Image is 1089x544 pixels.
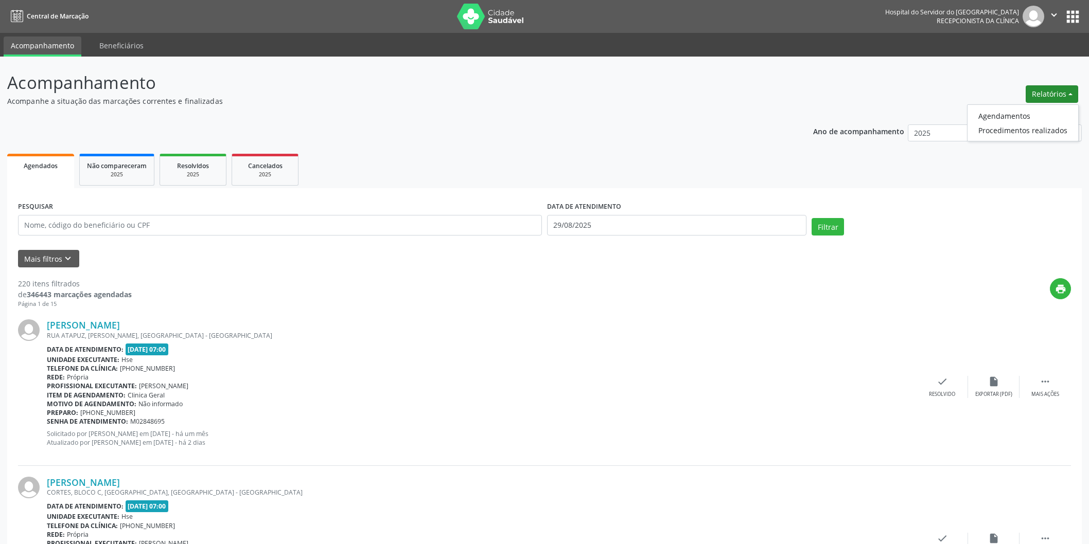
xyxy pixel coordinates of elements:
b: Telefone da clínica: [47,364,118,373]
span: [PHONE_NUMBER] [120,364,175,373]
b: Motivo de agendamento: [47,400,136,408]
input: Selecione um intervalo [547,215,806,235]
img: img [1023,6,1044,27]
i: insert_drive_file [988,533,999,544]
p: Solicitado por [PERSON_NAME] em [DATE] - há um mês Atualizado por [PERSON_NAME] em [DATE] - há 2 ... [47,429,917,447]
b: Data de atendimento: [47,502,124,511]
a: Central de Marcação [7,8,89,25]
button: Filtrar [812,218,844,235]
div: Página 1 de 15 [18,300,132,309]
span: [PHONE_NUMBER] [120,521,175,530]
span: [DATE] 07:00 [126,500,169,512]
i: insert_drive_file [988,376,999,387]
a: Procedimentos realizados [968,123,1078,137]
input: Nome, código do beneficiário ou CPF [18,215,542,235]
strong: 346443 marcações agendadas [27,289,132,299]
i: keyboard_arrow_down [62,253,74,264]
button: print [1050,278,1071,299]
div: Mais ações [1031,391,1059,398]
ul: Relatórios [967,104,1079,141]
b: Preparo: [47,408,78,417]
a: Agendamentos [968,108,1078,123]
div: de [18,289,132,300]
p: Ano de acompanhamento [813,124,904,137]
a: [PERSON_NAME] [47,319,120,331]
button: apps [1064,8,1082,26]
span: [PHONE_NUMBER] [80,408,135,417]
div: 2025 [87,171,147,178]
div: Resolvido [929,391,955,398]
span: Recepcionista da clínica [937,16,1019,25]
span: Hse [121,355,133,364]
span: Clinica Geral [128,391,165,400]
a: Beneficiários [92,37,151,55]
span: Central de Marcação [27,12,89,21]
a: Acompanhamento [4,37,81,57]
i:  [1040,376,1051,387]
span: Não informado [138,400,183,408]
button: Mais filtroskeyboard_arrow_down [18,250,79,268]
span: [PERSON_NAME] [139,382,188,390]
a: [PERSON_NAME] [47,477,120,488]
span: Própria [67,530,89,539]
b: Unidade executante: [47,512,119,521]
b: Senha de atendimento: [47,417,128,426]
b: Rede: [47,373,65,382]
span: M02848695 [130,417,165,426]
b: Rede: [47,530,65,539]
span: [DATE] 07:00 [126,343,169,355]
button:  [1044,6,1064,27]
i: check [937,376,948,387]
b: Profissional executante: [47,382,137,390]
p: Acompanhamento [7,70,760,96]
span: Resolvidos [177,161,209,170]
span: Agendados [24,161,58,170]
i: check [937,533,948,544]
span: Própria [67,373,89,382]
div: 2025 [239,171,291,178]
div: Exportar (PDF) [975,391,1012,398]
div: RUA ATAPUZ, [PERSON_NAME], [GEOGRAPHIC_DATA] - [GEOGRAPHIC_DATA] [47,331,917,340]
div: Hospital do Servidor do [GEOGRAPHIC_DATA] [885,8,1019,16]
label: DATA DE ATENDIMENTO [547,199,621,215]
span: Hse [121,512,133,521]
span: Não compareceram [87,161,147,170]
b: Unidade executante: [47,355,119,364]
img: img [18,319,40,341]
div: 220 itens filtrados [18,278,132,289]
i:  [1040,533,1051,544]
label: PESQUISAR [18,199,53,215]
p: Acompanhe a situação das marcações correntes e finalizadas [7,96,760,106]
img: img [18,477,40,498]
i: print [1055,283,1066,295]
button: Relatórios [1026,85,1078,103]
b: Data de atendimento: [47,345,124,354]
b: Telefone da clínica: [47,521,118,530]
b: Item de agendamento: [47,391,126,400]
div: 2025 [167,171,219,178]
i:  [1048,9,1060,21]
div: CORTES, BLOCO C, [GEOGRAPHIC_DATA], [GEOGRAPHIC_DATA] - [GEOGRAPHIC_DATA] [47,488,917,497]
span: Cancelados [248,161,283,170]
